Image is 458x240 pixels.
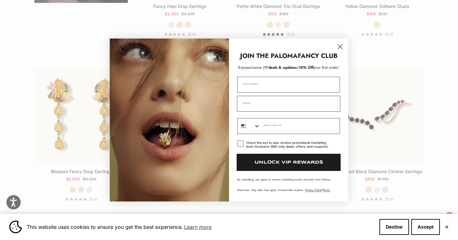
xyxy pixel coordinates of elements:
span: & . [305,188,331,192]
strong: FANCY CLUB [298,51,337,60]
a: Privacy Policy [305,188,321,192]
img: Cookie banner [9,221,22,233]
input: Phone Number [260,118,340,134]
div: Check this box to also receive promotional marketing texts (Exclusive SMS-only deals, offers, and... [246,141,332,148]
button: Close [445,225,449,229]
button: Close dialog [335,41,346,52]
a: Terms [323,188,330,192]
button: UNLOCK VIP REWARDS [237,154,341,171]
span: deals & updates [247,65,296,70]
button: Accept [411,219,440,235]
button: Decline [379,219,409,235]
span: 10% Off [299,65,314,70]
input: Email [237,96,340,112]
strong: JOIN THE PALOMA [240,51,298,60]
img: United States [241,124,246,129]
button: Search Countries [238,118,260,134]
img: Loading... [110,39,229,201]
span: exclusive VIP [247,65,268,70]
a: Learn more [183,222,212,232]
span: Enjoy [238,65,247,70]
input: First Name [237,77,340,93]
span: + your first order! [296,65,339,70]
span: This website uses cookies to ensure you get the best experience. [27,222,374,232]
p: By submitting, you agree to receive marketing emails and texts from Paloma Diamonds. Msg rates ma... [237,177,340,192]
